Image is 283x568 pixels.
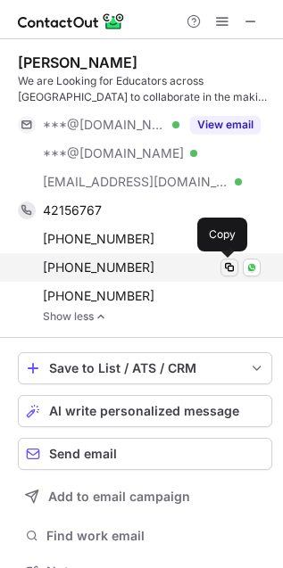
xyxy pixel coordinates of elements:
[43,288,154,304] span: [PHONE_NUMBER]
[18,438,272,470] button: Send email
[43,117,166,133] span: ***@[DOMAIN_NAME]
[18,11,125,32] img: ContactOut v5.3.10
[43,202,102,218] span: 42156767
[18,54,137,71] div: [PERSON_NAME]
[43,145,184,161] span: ***@[DOMAIN_NAME]
[18,352,272,384] button: save-profile-one-click
[18,481,272,513] button: Add to email campaign
[18,395,272,427] button: AI write personalized message
[43,174,229,190] span: [EMAIL_ADDRESS][DOMAIN_NAME]
[46,528,265,544] span: Find work email
[49,361,241,375] div: Save to List / ATS / CRM
[246,262,257,273] img: Whatsapp
[43,310,272,323] a: Show less
[190,116,261,134] button: Reveal Button
[48,490,190,504] span: Add to email campaign
[43,259,154,276] span: [PHONE_NUMBER]
[18,523,272,548] button: Find work email
[49,447,117,461] span: Send email
[18,73,272,105] div: We are Looking for Educators across [GEOGRAPHIC_DATA] to collaborate in the making of India's lea...
[49,404,239,418] span: AI write personalized message
[96,310,106,323] img: -
[43,231,154,247] span: [PHONE_NUMBER]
